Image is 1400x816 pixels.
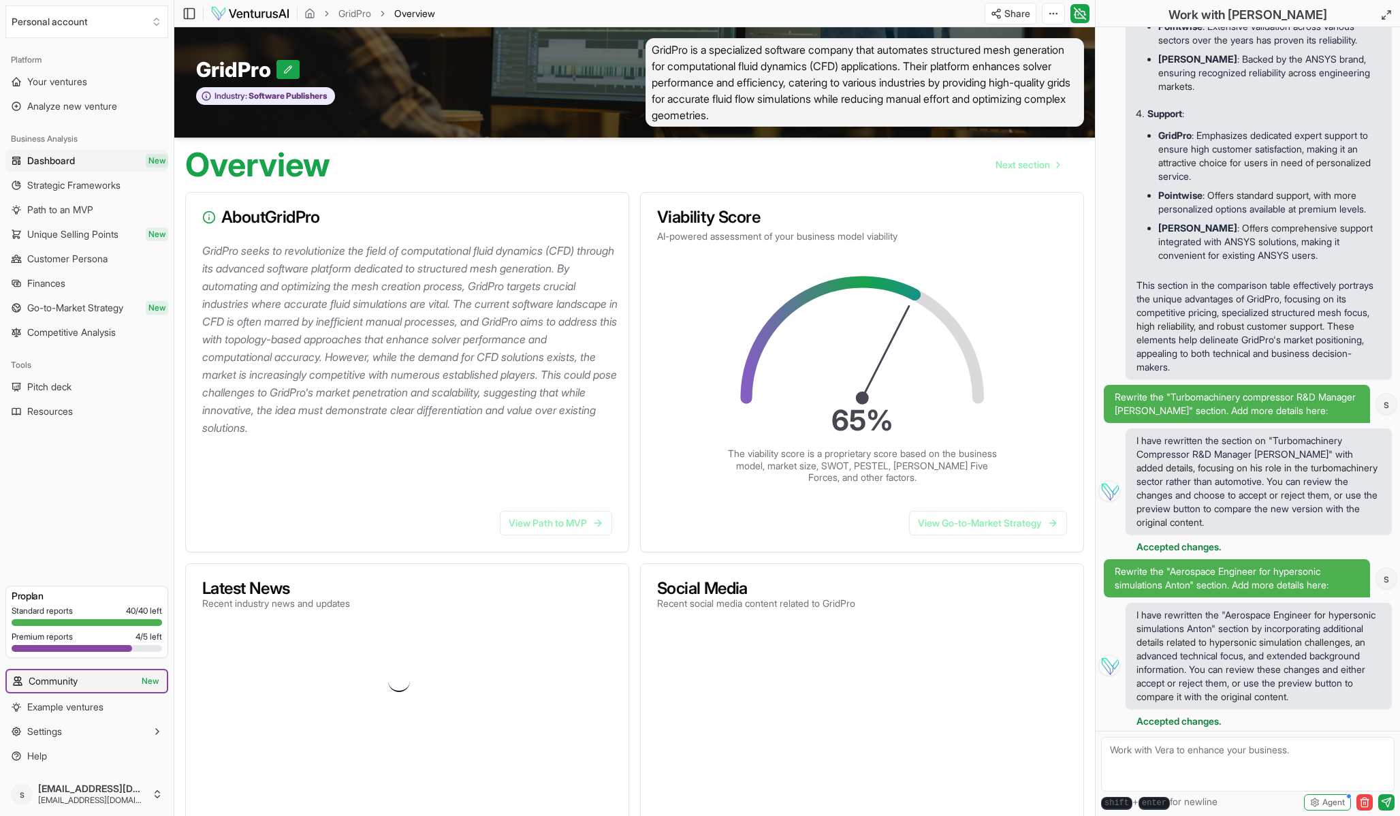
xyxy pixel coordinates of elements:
span: s [11,783,33,805]
span: Software Publishers [247,91,328,101]
span: Standard reports [12,606,73,616]
a: View Go-to-Market Strategy [909,511,1067,535]
a: View Path to MVP [500,511,612,535]
p: : [1147,107,1381,121]
a: CommunityNew [7,670,167,692]
span: I have rewritten the section on "Turbomachinery Compressor R&D Manager [PERSON_NAME]" with added ... [1136,434,1381,529]
a: Pitch deck [5,376,168,398]
a: Analyze new venture [5,95,168,117]
h3: Latest News [202,580,350,597]
img: logo [210,5,290,22]
span: New [146,227,168,241]
span: Agent [1322,797,1345,808]
button: Select an organization [5,5,168,38]
span: New [139,674,161,688]
div: Accepted changes. [1126,540,1392,554]
h3: Social Media [657,580,855,597]
p: The viability score is a proprietary score based on the business model, market size, SWOT, PESTEL... [726,448,998,484]
span: Rewrite the "Turbomachinery compressor R&D Manager [PERSON_NAME]" section. Add more details here: [1115,390,1359,418]
kbd: enter [1139,797,1170,810]
div: Accepted changes. [1126,715,1392,728]
span: I have rewritten the "Aerospace Engineer for hypersonic simulations Anton" section by incorporati... [1136,608,1381,704]
strong: [PERSON_NAME] [1158,53,1237,65]
h3: Viability Score [657,209,1067,225]
span: Your ventures [27,75,87,89]
span: Next section [996,158,1050,172]
button: Settings [5,721,168,742]
text: 65 % [831,403,893,437]
p: Recent industry news and updates [202,597,350,610]
div: Business Analysis [5,128,168,150]
nav: pagination [985,151,1070,178]
a: DashboardNew [5,150,168,172]
span: Community [29,674,78,688]
span: [EMAIL_ADDRESS][DOMAIN_NAME] [38,795,146,806]
span: Share [1004,7,1030,20]
a: Customer Persona [5,248,168,270]
a: Your ventures [5,71,168,93]
span: Rewrite the "Aerospace Engineer for hypersonic simulations Anton" section. Add more details here: [1115,565,1359,592]
li: : Extensive validation across various sectors over the years has proven its reliability. [1158,17,1381,50]
img: Vera [1098,480,1120,502]
a: Finances [5,272,168,294]
span: GridPro is a specialized software company that automates structured mesh generation for computati... [646,38,1084,127]
span: Dashboard [27,154,75,168]
p: GridPro seeks to revolutionize the field of computational fluid dynamics (CFD) through its advanc... [202,242,618,437]
button: Industry:Software Publishers [196,87,335,106]
span: Competitive Analysis [27,326,116,339]
h3: Pro plan [12,589,162,603]
span: Path to an MVP [27,203,93,217]
span: Overview [394,7,435,20]
strong: GridPro [1158,129,1192,141]
a: Example ventures [5,696,168,718]
span: Go-to-Market Strategy [27,301,123,315]
li: : Backed by the ANSYS brand, ensuring recognized reliability across engineering markets. [1158,50,1381,96]
span: [EMAIL_ADDRESS][DOMAIN_NAME] [38,783,146,795]
div: Tools [5,354,168,376]
nav: breadcrumb [304,7,435,20]
a: GridPro [338,7,371,20]
span: Unique Selling Points [27,227,118,241]
a: Strategic Frameworks [5,174,168,196]
span: Help [27,749,47,763]
span: 40 / 40 left [126,606,162,616]
strong: Pointwise [1158,189,1203,201]
a: Go-to-Market StrategyNew [5,297,168,319]
strong: Support [1147,108,1182,119]
span: Premium reports [12,631,73,642]
span: Example ventures [27,700,104,714]
span: Resources [27,405,73,418]
span: New [146,301,168,315]
span: Industry: [214,91,247,101]
button: s[EMAIL_ADDRESS][DOMAIN_NAME][EMAIL_ADDRESS][DOMAIN_NAME] [5,778,168,811]
a: Help [5,745,168,767]
button: Agent [1304,794,1351,811]
span: s [1376,568,1397,589]
strong: [PERSON_NAME] [1158,222,1237,234]
span: Customer Persona [27,252,108,266]
li: : Offers standard support, with more personalized options available at premium levels. [1158,186,1381,219]
h1: Overview [185,148,330,181]
a: Competitive Analysis [5,321,168,343]
span: Analyze new venture [27,99,117,113]
p: This section in the comparison table effectively portrays the unique advantages of GridPro, focus... [1136,279,1381,374]
span: Pitch deck [27,380,71,394]
h3: About GridPro [202,209,612,225]
kbd: shift [1101,797,1132,810]
img: Vera [1098,655,1120,676]
a: Path to an MVP [5,199,168,221]
p: Recent social media content related to GridPro [657,597,855,610]
a: Go to next page [985,151,1070,178]
p: AI-powered assessment of your business model viability [657,230,1067,243]
a: Resources [5,401,168,422]
li: : Emphasizes dedicated expert support to ensure high customer satisfaction, making it an attracti... [1158,126,1381,186]
div: Platform [5,49,168,71]
a: Unique Selling PointsNew [5,223,168,245]
span: s [1376,394,1397,414]
span: 4 / 5 left [136,631,162,642]
li: : Offers comprehensive support integrated with ANSYS solutions, making it convenient for existing... [1158,219,1381,265]
span: + for newline [1101,795,1218,810]
h2: Work with [PERSON_NAME] [1168,5,1327,25]
span: Strategic Frameworks [27,178,121,192]
span: GridPro [196,57,276,82]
